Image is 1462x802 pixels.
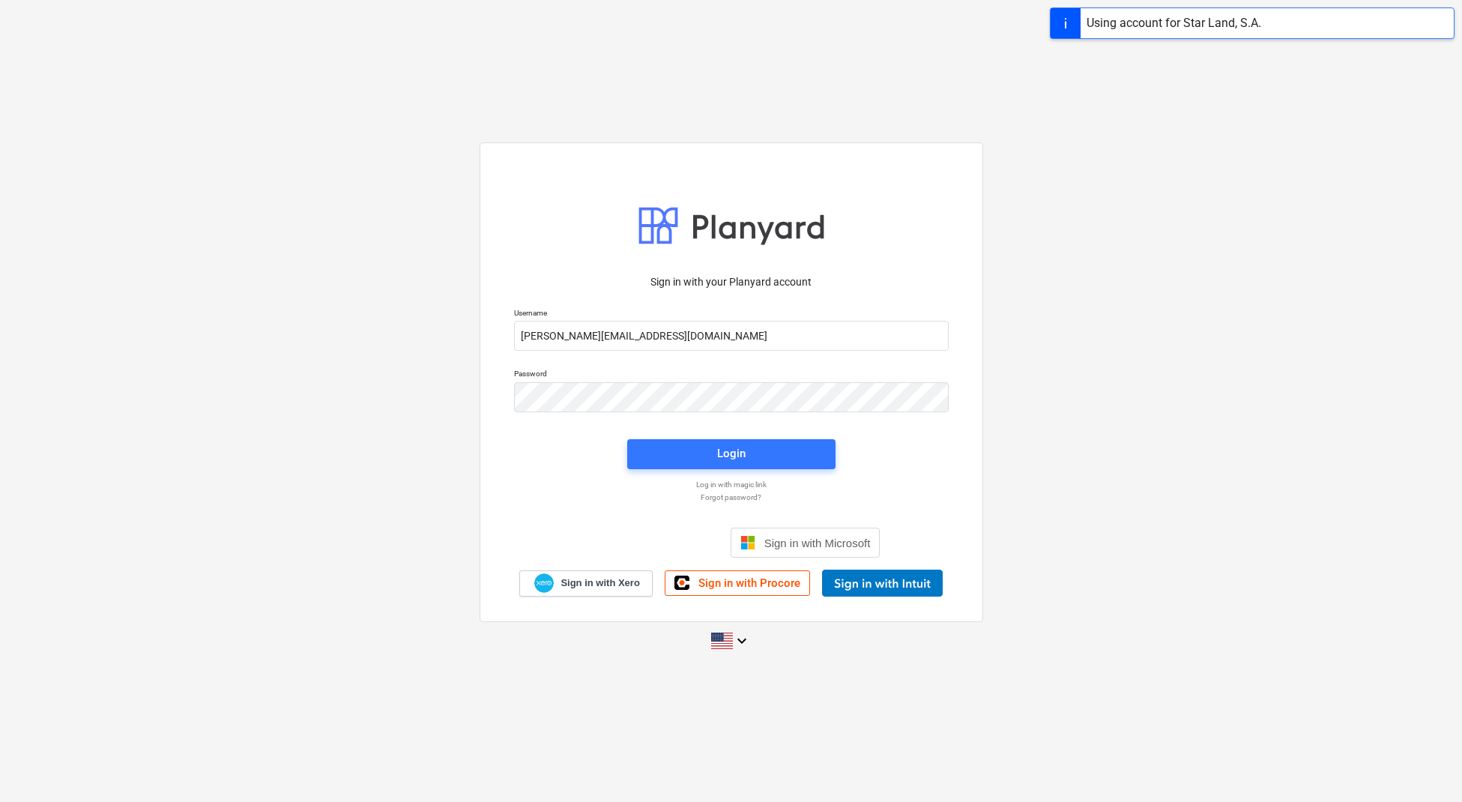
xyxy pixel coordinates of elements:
div: Login [717,444,746,463]
a: Forgot password? [507,492,956,502]
div: Using account for Star Land, S.A. [1087,14,1261,32]
a: Sign in with Procore [665,570,810,596]
button: Login [627,439,836,469]
iframe: Sign in with Google Button [575,526,726,559]
p: Username [514,308,949,321]
span: Sign in with Microsoft [764,537,871,549]
a: Log in with magic link [507,480,956,489]
p: Sign in with your Planyard account [514,274,949,290]
img: Microsoft logo [740,535,755,550]
i: keyboard_arrow_down [733,632,751,650]
span: Sign in with Procore [698,576,800,590]
img: Xero logo [534,573,554,594]
input: Username [514,321,949,351]
span: Sign in with Xero [561,576,639,590]
a: Sign in with Xero [519,570,653,597]
p: Password [514,369,949,382]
